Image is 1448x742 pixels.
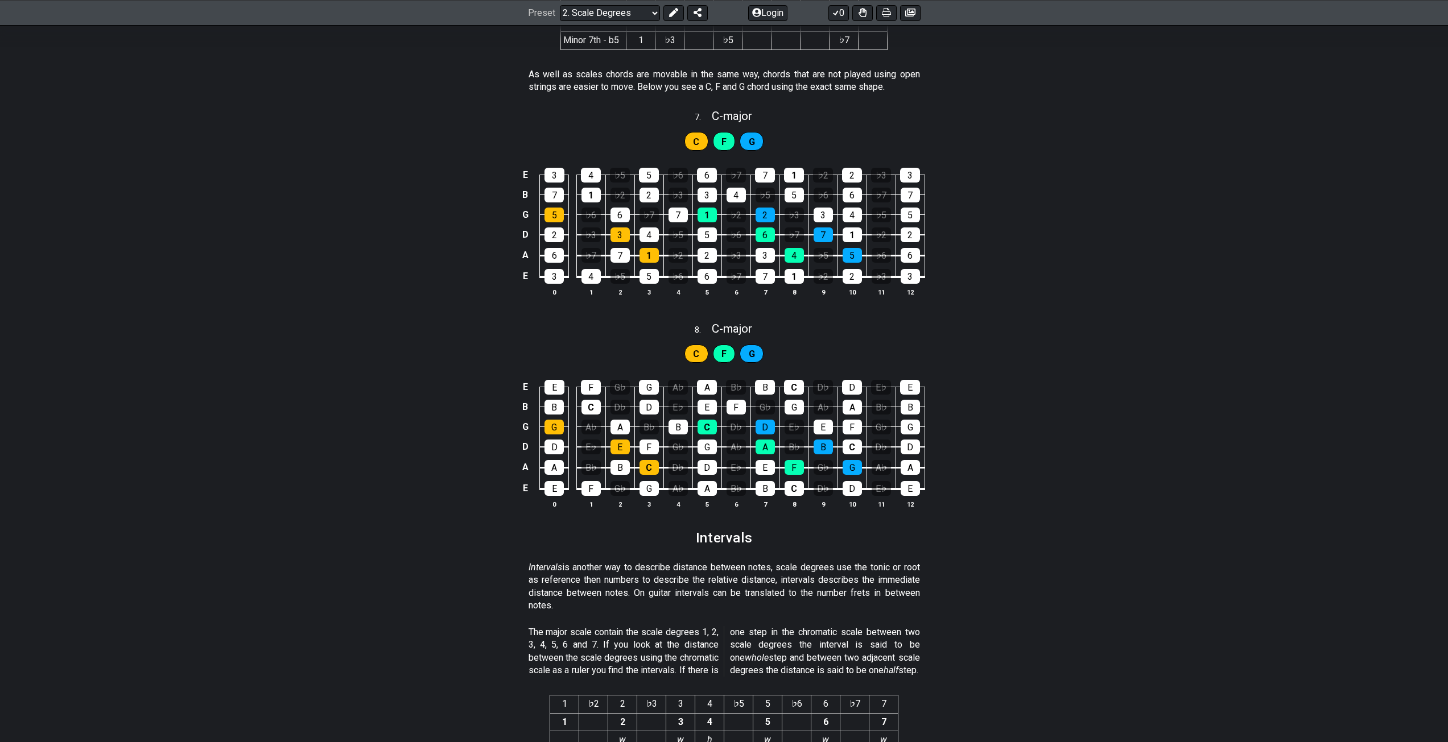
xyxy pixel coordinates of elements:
[750,498,779,510] th: 7
[634,286,663,298] th: 3
[581,208,601,222] div: ♭6
[901,460,920,475] div: A
[639,168,659,183] div: 5
[581,400,601,414] div: C
[901,269,920,284] div: 3
[852,5,873,20] button: Toggle Dexterity for all fretkits
[576,286,605,298] th: 1
[529,68,920,94] p: As well as scales chords are movable in the same way, chords that are not played using open strin...
[610,208,630,222] div: 6
[640,460,659,475] div: C
[544,481,564,496] div: E
[756,248,775,263] div: 3
[610,248,630,263] div: 7
[784,168,804,183] div: 1
[727,400,746,414] div: F
[518,377,532,397] td: E
[840,695,869,713] th: ♭7
[726,168,746,183] div: ♭7
[901,188,920,202] div: 7
[579,695,608,713] th: ♭2
[726,380,746,395] div: B♭
[830,32,859,49] td: ♭7
[698,188,717,202] div: 3
[814,420,833,434] div: E
[698,269,717,284] div: 6
[518,478,532,499] td: E
[814,269,833,284] div: ♭2
[727,420,746,434] div: D♭
[610,168,630,183] div: ♭5
[626,32,655,49] td: 1
[669,188,688,202] div: ♭3
[750,286,779,298] th: 7
[669,227,688,242] div: ♭5
[814,248,833,263] div: ♭5
[900,380,920,395] div: E
[529,562,562,573] em: Intervals
[872,269,891,284] div: ♭3
[727,208,746,222] div: ♭2
[843,227,862,242] div: 1
[785,481,804,496] div: C
[581,188,601,202] div: 1
[695,695,724,713] th: 4
[544,188,564,202] div: 7
[721,286,750,298] th: 6
[640,248,659,263] div: 1
[872,440,891,454] div: D♭
[698,227,717,242] div: 5
[721,134,727,150] span: First enable full edit mode to edit
[696,532,752,544] h2: Intervals
[871,380,891,395] div: E♭
[640,188,659,202] div: 2
[872,460,891,475] div: A♭
[867,498,896,510] th: 11
[693,346,699,362] span: First enable full edit mode to edit
[544,208,564,222] div: 5
[581,460,601,475] div: B♭
[876,5,897,20] button: Print
[581,269,601,284] div: 4
[901,481,920,496] div: E
[610,188,630,202] div: ♭2
[669,248,688,263] div: ♭2
[693,134,699,150] span: First enable full edit mode to edit
[640,400,659,414] div: D
[838,498,867,510] th: 10
[610,420,630,434] div: A
[544,248,564,263] div: 6
[695,324,712,337] span: 8 .
[814,400,833,414] div: A♭
[544,420,564,434] div: G
[605,286,634,298] th: 2
[634,498,663,510] th: 3
[784,380,804,395] div: C
[814,227,833,242] div: 7
[692,498,721,510] th: 5
[518,165,532,185] td: E
[900,168,920,183] div: 3
[697,168,717,183] div: 6
[608,695,637,713] th: 2
[581,440,601,454] div: E♭
[842,380,862,395] div: D
[872,420,891,434] div: G♭
[843,208,862,222] div: 4
[727,188,746,202] div: 4
[813,168,833,183] div: ♭2
[901,400,920,414] div: B
[581,380,601,395] div: F
[669,440,688,454] div: G♭
[785,248,804,263] div: 4
[779,498,808,510] th: 8
[518,185,532,205] td: B
[581,420,601,434] div: A♭
[842,168,862,183] div: 2
[765,716,770,727] strong: 5
[698,440,717,454] div: G
[901,248,920,263] div: 6
[698,460,717,475] div: D
[867,286,896,298] th: 11
[843,420,862,434] div: F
